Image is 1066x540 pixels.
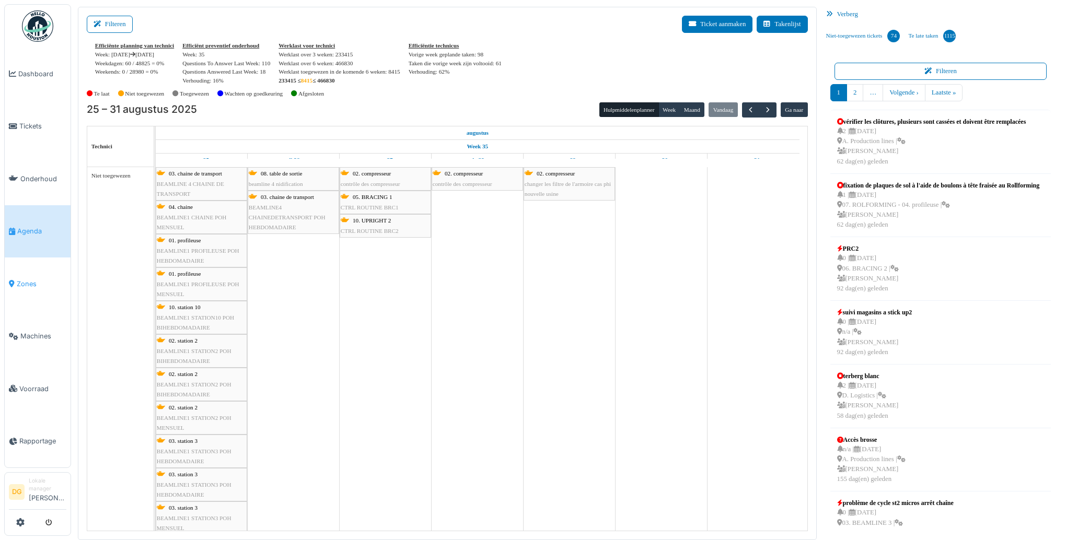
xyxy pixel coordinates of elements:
a: Machines [5,310,71,363]
a: Agenda [5,205,71,258]
div: Efficiënte planning van technici [95,41,174,50]
a: 27 augustus 2025 [376,154,396,167]
a: Laatste » [925,84,963,101]
button: Volgende [759,102,776,118]
a: suivi magasins a stick up2 0 |[DATE] n/a | [PERSON_NAME]92 dag(en) geleden [835,305,915,360]
span: CTRL ROUTINE BRC1 [341,204,399,210]
span: Machines [20,331,66,341]
span: BEAMLINE 4 CHAINE DE TRANSPORT [157,181,224,197]
a: Te late taken [904,22,960,50]
div: Weekdagen: 60 / 48825 = 0% [95,59,174,68]
a: 30 augustus 2025 [653,154,671,167]
div: Verberg [822,7,1060,22]
span: Technici [91,143,112,149]
a: … [863,84,883,101]
span: BEAMLINE1 STATION2 POH BIHEBDOMADAIRE [157,348,231,364]
span: changer les filtre de l'armoire cas phi nouvelle usine [525,181,611,197]
div: : 110 [182,59,270,68]
div: Verhouding: 16% [182,76,270,85]
span: beamline 4 nidification [249,181,303,187]
a: DG Lokale manager[PERSON_NAME] [9,477,66,510]
span: BEAMLINE1 CHAINE POH MENSUEL [157,214,227,230]
div: 0 | [DATE] 06. BRACING 2 | [PERSON_NAME] 92 dag(en) geleden [837,253,899,294]
span: BEAMLINE1 STATION2 POH BIHEBDOMADAIRE [157,381,231,397]
span: BEAMLINE1 STATION3 POH MENSUEL [157,515,231,531]
a: 25 augustus 2025 [464,126,491,139]
div: 0 | [DATE] n/a | [PERSON_NAME] 92 dag(en) geleden [837,317,912,357]
span: translation missing: nl.stat.questions_answered_last_week [182,68,257,75]
div: problème de cycle st2 micros arrêt chaîne [837,498,954,508]
span: CTRL ROUTINE BRC2 [341,228,399,234]
img: Badge_color-CXgf-gQk.svg [22,10,53,42]
span: 02. station 2 [169,371,198,377]
span: translation missing: nl.stat.questions_to_answer_last_week [182,60,259,66]
label: Wachten op goedkeuring [225,89,283,98]
div: : 18 [182,67,270,76]
div: Niet toegewezen [91,171,149,180]
a: PRC2 0 |[DATE] 06. BRACING 2 | [PERSON_NAME]92 dag(en) geleden [835,241,901,296]
span: BEAMLINE1 STATION2 POH MENSUEL [157,415,231,431]
div: Lokale manager [29,477,66,493]
span: 02. compresseur [353,170,391,177]
span: BEAMLINE1 PROFILEUSE POH HEBDOMADAIRE [157,248,239,264]
span: 03. chaine de transport [261,194,314,200]
div: 1115 [943,30,956,42]
div: Vorige week geplande taken: 98 [409,50,502,59]
a: 26 augustus 2025 [285,154,302,167]
a: terberg blanc 2 |[DATE] D. Logistics | [PERSON_NAME]58 dag(en) geleden [835,369,901,424]
a: Dashboard [5,48,71,100]
a: fixation de plaques de sol à l'aide de boulons à tête fraisée au Rollforming 1 |[DATE] 07. ROLFOR... [835,178,1042,233]
a: 25 augustus 2025 [191,154,212,167]
a: Volgende › [883,84,925,101]
span: 10. UPRIGHT 2 [353,217,391,224]
span: Tickets [19,121,66,131]
span: 03. station 3 [169,438,198,444]
a: 1 [830,84,847,101]
div: Efficiëntie technicus [409,41,502,50]
label: Te laat [94,89,110,98]
a: Onderhoud [5,152,71,205]
h2: 25 – 31 augustus 2025 [87,103,197,116]
span: Onderhoud [20,174,66,184]
span: Rapportage [19,436,66,446]
span: 10. station 10 [169,304,201,310]
label: Toegewezen [180,89,209,98]
label: Niet toegewezen [125,89,164,98]
button: Vandaag [709,102,737,117]
span: 02. station 2 [169,404,198,410]
div: Accès brosse [837,435,906,444]
button: Filteren [87,16,133,33]
span: contrôle des compresseur [433,181,492,187]
span: BEAMLINE1 PROFILEUSE POH MENSUEL [157,281,239,297]
div: PRC2 [837,244,899,253]
div: terberg blanc [837,371,899,381]
div: Taken die vorige week zijn voltooid: 61 [409,59,502,68]
span: 03. station 3 [169,471,198,477]
a: Voorraad [5,362,71,415]
nav: pager [830,84,1051,110]
button: Filteren [835,63,1047,80]
span: 03. chaine de transport [169,170,222,177]
label: Afgesloten [298,89,324,98]
div: 74 [887,30,900,42]
div: Week: 35 [182,50,270,59]
div: suivi magasins a stick up2 [837,308,912,317]
div: 1 | [DATE] 07. ROLFORMING - 04. profileuse | [PERSON_NAME] 62 dag(en) geleden [837,190,1040,230]
li: [PERSON_NAME] [29,477,66,507]
div: Werklast over 3 weken: 233415 [279,50,400,59]
div: 2 | [DATE] D. Logistics | [PERSON_NAME] 58 dag(en) geleden [837,381,899,421]
div: Week: [DATE] [DATE] [95,50,174,59]
div: n/a | [DATE] A. Production lines | [PERSON_NAME] 155 dag(en) geleden [837,444,906,485]
button: Vorige [742,102,759,118]
span: 02. compresseur [445,170,483,177]
button: Takenlijst [757,16,807,33]
span: BEAMLINE4 CHAINEDETRANSPORT POH HEBDOMADAIRE [249,204,326,230]
li: DG [9,484,25,500]
a: Tickets [5,100,71,153]
span: 02. station 2 [169,337,198,344]
a: Rapportage [5,415,71,468]
span: 04. chaine [169,204,193,210]
div: Werklast toegewezen in de komende 6 weken: 8415 [279,67,400,76]
div: Efficiënt preventief onderhoud [182,41,270,50]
